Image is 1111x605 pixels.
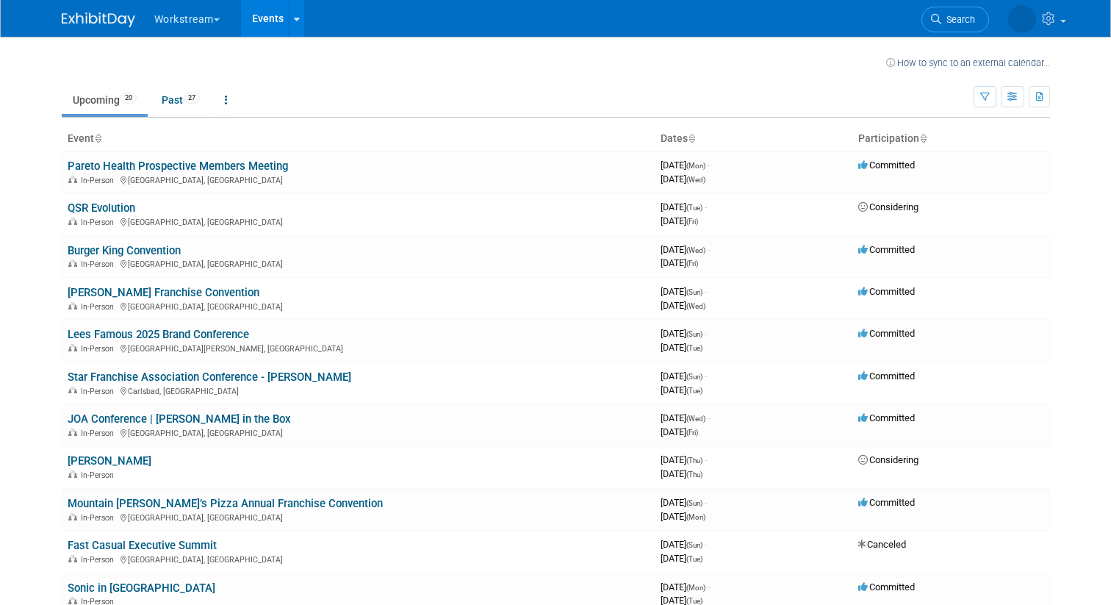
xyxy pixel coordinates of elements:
[708,412,710,423] span: -
[68,302,77,309] img: In-Person Event
[68,370,351,384] a: Star Franchise Association Conference - [PERSON_NAME]
[68,259,77,267] img: In-Person Event
[661,511,705,522] span: [DATE]
[661,412,710,423] span: [DATE]
[858,370,915,382] span: Committed
[81,302,118,312] span: In-Person
[686,204,702,212] span: (Tue)
[81,555,118,565] span: In-Person
[705,201,707,212] span: -
[661,539,707,550] span: [DATE]
[705,370,707,382] span: -
[81,470,118,480] span: In-Person
[68,454,151,468] a: [PERSON_NAME]
[858,581,915,593] span: Committed
[661,468,702,479] span: [DATE]
[68,176,77,183] img: In-Person Event
[858,244,915,255] span: Committed
[661,581,710,593] span: [DATE]
[68,300,649,312] div: [GEOGRAPHIC_DATA], [GEOGRAPHIC_DATA]
[68,215,649,227] div: [GEOGRAPHIC_DATA], [GEOGRAPHIC_DATA]
[661,173,705,185] span: [DATE]
[705,454,707,465] span: -
[68,218,77,225] img: In-Person Event
[68,497,383,510] a: Mountain [PERSON_NAME]’s Pizza Annual Franchise Convention
[94,132,101,144] a: Sort by Event Name
[708,160,710,171] span: -
[68,160,288,173] a: Pareto Health Prospective Members Meeting
[68,201,135,215] a: QSR Evolution
[686,218,698,226] span: (Fri)
[705,286,707,297] span: -
[686,415,705,423] span: (Wed)
[708,244,710,255] span: -
[68,344,77,351] img: In-Person Event
[858,286,915,297] span: Committed
[919,132,927,144] a: Sort by Participation Type
[62,86,148,114] a: Upcoming20
[62,126,655,151] th: Event
[68,553,649,565] div: [GEOGRAPHIC_DATA], [GEOGRAPHIC_DATA]
[661,215,698,226] span: [DATE]
[852,126,1050,151] th: Participation
[661,384,702,395] span: [DATE]
[661,328,707,339] span: [DATE]
[708,581,710,593] span: -
[686,330,702,338] span: (Sun)
[686,387,702,395] span: (Tue)
[68,286,259,299] a: [PERSON_NAME] Franchise Convention
[661,553,702,564] span: [DATE]
[686,302,705,310] span: (Wed)
[858,160,915,171] span: Committed
[705,539,707,550] span: -
[661,454,707,465] span: [DATE]
[655,126,852,151] th: Dates
[686,470,702,479] span: (Thu)
[941,14,975,25] span: Search
[68,426,649,438] div: [GEOGRAPHIC_DATA], [GEOGRAPHIC_DATA]
[68,597,77,604] img: In-Person Event
[68,342,649,354] div: [GEOGRAPHIC_DATA][PERSON_NAME], [GEOGRAPHIC_DATA]
[68,470,77,478] img: In-Person Event
[68,429,77,436] img: In-Person Event
[68,513,77,520] img: In-Person Event
[686,597,702,605] span: (Tue)
[81,429,118,438] span: In-Person
[68,555,77,562] img: In-Person Event
[68,387,77,394] img: In-Person Event
[858,539,906,550] span: Canceled
[686,344,702,352] span: (Tue)
[858,412,915,423] span: Committed
[686,513,705,521] span: (Mon)
[68,412,291,426] a: JOA Conference | [PERSON_NAME] in the Box
[686,288,702,296] span: (Sun)
[686,162,705,170] span: (Mon)
[858,497,915,508] span: Committed
[121,93,137,104] span: 20
[661,257,698,268] span: [DATE]
[686,373,702,381] span: (Sun)
[1008,5,1036,33] img: Josh Smith
[686,499,702,507] span: (Sun)
[68,257,649,269] div: [GEOGRAPHIC_DATA], [GEOGRAPHIC_DATA]
[68,384,649,396] div: Carlsbad, [GEOGRAPHIC_DATA]
[661,370,707,382] span: [DATE]
[686,429,698,437] span: (Fri)
[68,328,249,341] a: Lees Famous 2025 Brand Conference
[705,328,707,339] span: -
[68,173,649,185] div: [GEOGRAPHIC_DATA], [GEOGRAPHIC_DATA]
[81,259,118,269] span: In-Person
[661,497,707,508] span: [DATE]
[661,342,702,353] span: [DATE]
[184,93,200,104] span: 27
[68,539,217,552] a: Fast Casual Executive Summit
[858,454,918,465] span: Considering
[661,426,698,437] span: [DATE]
[68,581,215,595] a: Sonic in [GEOGRAPHIC_DATA]
[921,7,989,32] a: Search
[686,584,705,592] span: (Mon)
[705,497,707,508] span: -
[68,511,649,523] div: [GEOGRAPHIC_DATA], [GEOGRAPHIC_DATA]
[81,387,118,396] span: In-Person
[661,244,710,255] span: [DATE]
